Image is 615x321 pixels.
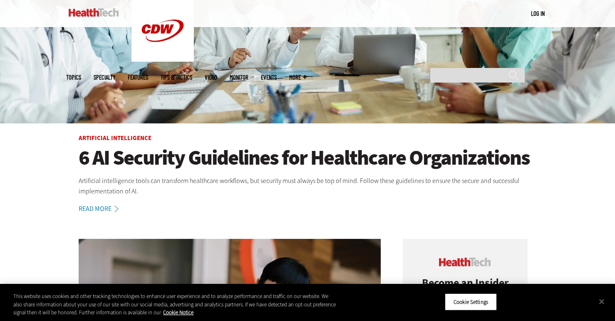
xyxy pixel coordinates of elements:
[79,134,151,142] a: Artificial Intelligence
[66,74,81,80] span: Topics
[531,9,545,18] div: User menu
[161,74,192,80] a: Tips & Tactics
[230,74,248,80] a: MonITor
[439,258,491,266] img: cdw insider logo
[261,74,277,80] a: Events
[163,309,193,316] a: More information about your privacy
[445,293,497,311] button: Cookie Settings
[79,146,536,169] a: 6 AI Security Guidelines for Healthcare Organizations
[593,292,611,311] button: Close
[131,55,194,64] a: CDW
[128,74,148,80] a: Features
[531,10,545,17] a: Log in
[205,74,217,80] a: Video
[13,292,338,317] div: This website uses cookies and other tracking technologies to enhance user experience and to analy...
[289,74,307,80] span: More
[79,176,536,197] p: Artificial intelligence tools can transform healthcare workflows, but security must always be top...
[94,74,115,80] span: Specialty
[69,8,119,17] img: Home
[79,206,128,212] a: Read More
[422,276,508,290] span: Become an Insider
